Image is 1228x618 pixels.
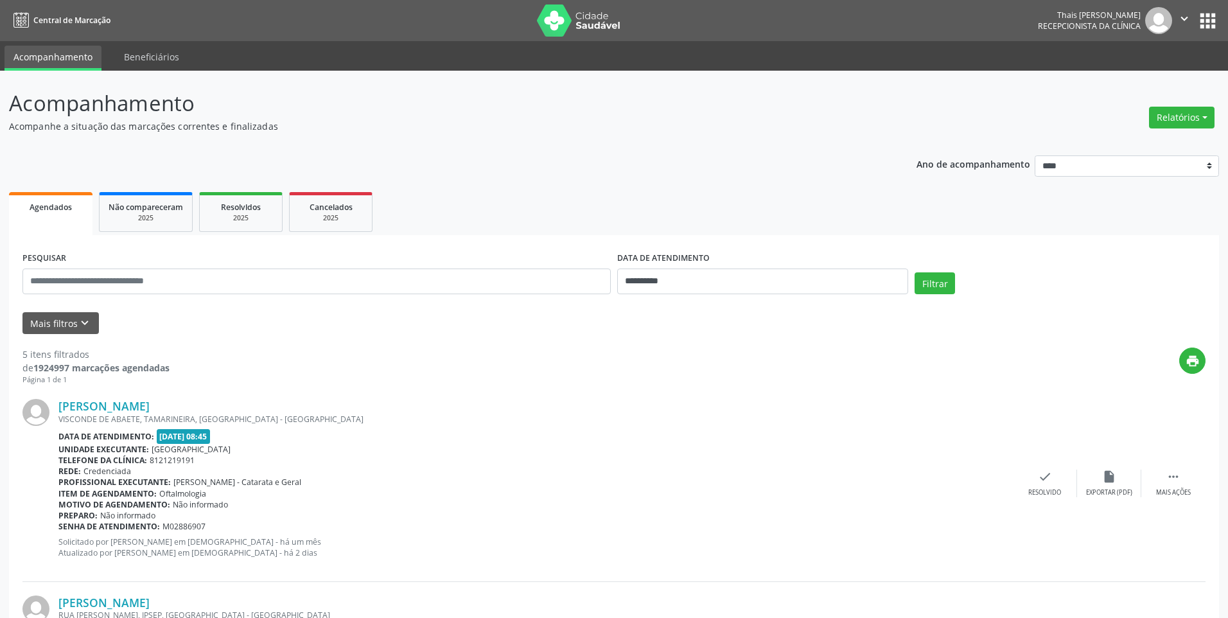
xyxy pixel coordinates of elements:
[1102,470,1116,484] i: insert_drive_file
[1177,12,1191,26] i: 
[915,272,955,294] button: Filtrar
[109,213,183,223] div: 2025
[58,455,147,466] b: Telefone da clínica:
[162,521,206,532] span: M02886907
[58,466,81,477] b: Rede:
[9,119,856,133] p: Acompanhe a situação das marcações correntes e finalizadas
[173,477,301,488] span: [PERSON_NAME] - Catarata e Geral
[33,362,170,374] strong: 1924997 marcações agendadas
[78,316,92,330] i: keyboard_arrow_down
[1166,470,1180,484] i: 
[58,510,98,521] b: Preparo:
[58,444,149,455] b: Unidade executante:
[1197,10,1219,32] button: apps
[1038,470,1052,484] i: check
[58,414,1013,425] div: VISCONDE DE ABAETE, TAMARINEIRA, [GEOGRAPHIC_DATA] - [GEOGRAPHIC_DATA]
[150,455,195,466] span: 8121219191
[58,399,150,413] a: [PERSON_NAME]
[58,596,150,610] a: [PERSON_NAME]
[22,399,49,426] img: img
[9,10,110,31] a: Central de Marcação
[173,499,228,510] span: Não informado
[617,249,710,269] label: DATA DE ATENDIMENTO
[109,202,183,213] span: Não compareceram
[30,202,72,213] span: Agendados
[310,202,353,213] span: Cancelados
[917,155,1030,172] p: Ano de acompanhamento
[1145,7,1172,34] img: img
[22,348,170,361] div: 5 itens filtrados
[221,202,261,213] span: Resolvidos
[22,312,99,335] button: Mais filtroskeyboard_arrow_down
[58,499,170,510] b: Motivo de agendamento:
[58,536,1013,558] p: Solicitado por [PERSON_NAME] em [DEMOGRAPHIC_DATA] - há um mês Atualizado por [PERSON_NAME] em [D...
[58,477,171,488] b: Profissional executante:
[1038,10,1141,21] div: Thais [PERSON_NAME]
[9,87,856,119] p: Acompanhamento
[58,431,154,442] b: Data de atendimento:
[1028,488,1061,497] div: Resolvido
[58,488,157,499] b: Item de agendamento:
[4,46,101,71] a: Acompanhamento
[22,249,66,269] label: PESQUISAR
[1179,348,1206,374] button: print
[1086,488,1132,497] div: Exportar (PDF)
[33,15,110,26] span: Central de Marcação
[1186,354,1200,368] i: print
[1038,21,1141,31] span: Recepcionista da clínica
[22,375,170,385] div: Página 1 de 1
[100,510,155,521] span: Não informado
[1149,107,1215,128] button: Relatórios
[209,213,273,223] div: 2025
[115,46,188,68] a: Beneficiários
[1156,488,1191,497] div: Mais ações
[58,521,160,532] b: Senha de atendimento:
[83,466,131,477] span: Credenciada
[1172,7,1197,34] button: 
[299,213,363,223] div: 2025
[152,444,231,455] span: [GEOGRAPHIC_DATA]
[157,429,211,444] span: [DATE] 08:45
[159,488,206,499] span: Oftalmologia
[22,361,170,375] div: de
